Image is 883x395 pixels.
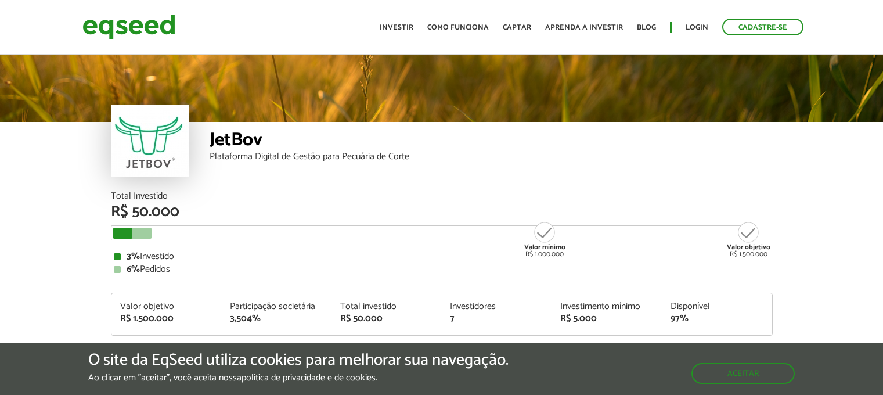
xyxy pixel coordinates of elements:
[120,302,213,311] div: Valor objetivo
[242,374,376,383] a: política de privacidade e de cookies
[727,221,770,258] div: R$ 1.500.000
[88,372,509,383] p: Ao clicar em "aceitar", você aceita nossa .
[340,314,433,324] div: R$ 50.000
[523,221,567,258] div: R$ 1.000.000
[524,242,565,253] strong: Valor mínimo
[111,204,773,220] div: R$ 50.000
[210,131,773,152] div: JetBov
[450,302,543,311] div: Investidores
[686,24,708,31] a: Login
[380,24,413,31] a: Investir
[545,24,623,31] a: Aprenda a investir
[427,24,489,31] a: Como funciona
[671,302,763,311] div: Disponível
[671,314,763,324] div: 97%
[637,24,656,31] a: Blog
[560,302,653,311] div: Investimento mínimo
[114,265,770,274] div: Pedidos
[120,314,213,324] div: R$ 1.500.000
[82,12,175,42] img: EqSeed
[560,314,653,324] div: R$ 5.000
[230,302,323,311] div: Participação societária
[127,261,140,277] strong: 6%
[114,252,770,261] div: Investido
[691,363,795,384] button: Aceitar
[111,192,773,201] div: Total Investido
[340,302,433,311] div: Total investido
[503,24,531,31] a: Captar
[210,152,773,161] div: Plataforma Digital de Gestão para Pecuária de Corte
[88,351,509,369] h5: O site da EqSeed utiliza cookies para melhorar sua navegação.
[727,242,770,253] strong: Valor objetivo
[230,314,323,324] div: 3,504%
[450,314,543,324] div: 7
[127,249,140,264] strong: 3%
[722,19,803,35] a: Cadastre-se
